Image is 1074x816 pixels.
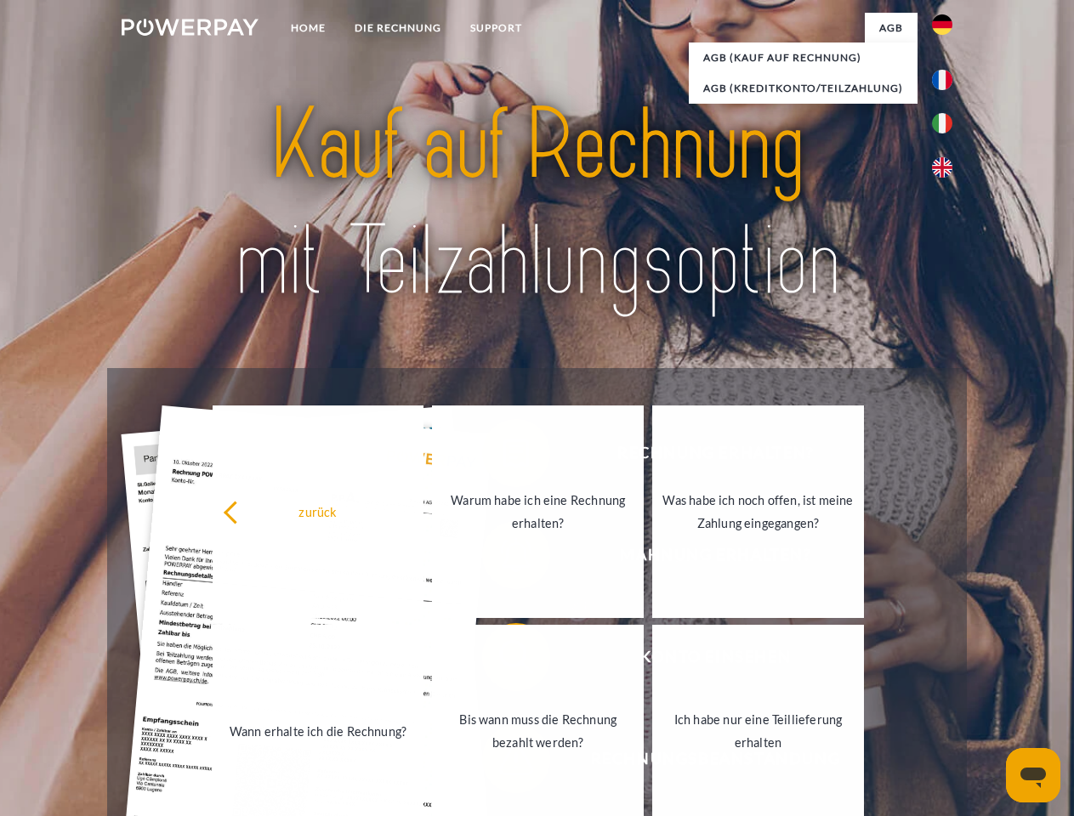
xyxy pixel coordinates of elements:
div: Warum habe ich eine Rechnung erhalten? [442,489,634,535]
img: title-powerpay_de.svg [162,82,912,326]
a: AGB (Kauf auf Rechnung) [689,42,918,73]
a: AGB (Kreditkonto/Teilzahlung) [689,73,918,104]
div: Ich habe nur eine Teillieferung erhalten [662,708,854,754]
a: DIE RECHNUNG [340,13,456,43]
img: de [932,14,952,35]
a: Home [276,13,340,43]
a: agb [865,13,918,43]
div: Was habe ich noch offen, ist meine Zahlung eingegangen? [662,489,854,535]
img: en [932,157,952,178]
a: SUPPORT [456,13,537,43]
a: Was habe ich noch offen, ist meine Zahlung eingegangen? [652,405,864,618]
img: fr [932,70,952,90]
div: zurück [223,500,414,523]
div: Bis wann muss die Rechnung bezahlt werden? [442,708,634,754]
img: it [932,113,952,133]
img: logo-powerpay-white.svg [122,19,259,36]
iframe: Schaltfläche zum Öffnen des Messaging-Fensters [1006,748,1060,802]
div: Wann erhalte ich die Rechnung? [223,719,414,742]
